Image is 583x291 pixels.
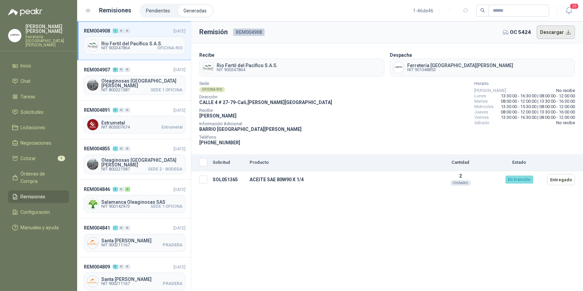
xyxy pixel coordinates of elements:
img: Company Logo [87,237,98,248]
div: 0 [119,264,124,269]
span: Miércoles [474,104,493,109]
span: No recibe [556,120,575,126]
span: BARRIO [GEOGRAPHIC_DATA][PERSON_NAME] [199,127,302,132]
div: 0 [125,264,130,269]
span: REM004908 [84,27,110,35]
span: Configuración [21,208,50,216]
span: NIT 900347864 [101,46,130,50]
div: 6 [113,264,118,269]
img: Company Logo [87,276,98,287]
div: Unidades [450,180,471,186]
p: 2 [430,173,491,179]
div: 1 [113,29,118,33]
span: NIT 900211167 [101,243,130,247]
span: Sábado [474,120,489,126]
div: 0 [119,226,124,230]
span: PRADERA [163,282,182,286]
div: 1 [113,146,118,151]
span: REM004907 [84,66,110,74]
span: Inicio [21,62,32,69]
span: CALLE 4 # 27-79 - Cali , [PERSON_NAME][GEOGRAPHIC_DATA] [199,100,332,105]
a: Manuales y ayuda [8,221,69,234]
a: Remisiones [8,190,69,203]
span: [DATE] [173,226,185,231]
span: Salamanca Oleaginosas SAS [101,200,182,204]
h1: Remisiones [99,6,131,15]
span: NIT 900142973 [101,204,130,208]
span: NIT 900347864 [217,68,278,72]
span: Viernes [474,115,489,120]
span: Jueves [474,109,488,115]
div: 0 [125,108,130,112]
span: SEDE 1 OFICINA [151,88,182,92]
div: 3 [113,187,118,192]
img: Company Logo [87,159,98,170]
span: REM004891 [84,106,110,114]
span: [PERSON_NAME] [199,113,236,118]
span: Oleaginosas [GEOGRAPHIC_DATA][PERSON_NAME] [101,158,182,167]
button: 20 [563,5,575,17]
span: REM004855 [84,145,110,152]
div: 6 [113,67,118,72]
span: Órdenes de Compra [21,170,63,185]
div: 1 [113,226,118,230]
div: 0 [119,187,124,192]
span: Negociaciones [21,139,52,147]
span: Oleaginosas [GEOGRAPHIC_DATA][PERSON_NAME] [101,79,182,88]
span: Recibe [199,109,332,112]
th: Solicitud [210,154,247,171]
div: 0 [125,67,130,72]
span: NIT 800221587 [101,88,130,92]
img: Company Logo [203,62,214,73]
span: Información Adicional [199,122,332,126]
a: REM004846302[DATE] Company LogoSalamanca Oleaginosas SASNIT 900142973SEDE 1 OFICINA [77,180,191,219]
span: Cotizar [21,155,36,162]
div: 0 [119,108,124,112]
span: 13:30:00 - 16:30:00 | 08:00:00 - 12:00:00 [501,93,575,99]
div: 0 [119,67,124,72]
a: Licitaciones [8,121,69,134]
span: Licitaciones [21,124,46,131]
span: [DATE] [173,108,185,113]
div: 0 [125,146,130,151]
img: Company Logo [393,62,404,73]
span: [DATE] [173,264,185,270]
span: Remisiones [21,193,46,200]
a: REM004891300[DATE] Company LogoEstrumetalNIT 805007674Estrumetal [77,101,191,139]
a: Chat [8,75,69,88]
span: Solicitudes [21,108,44,116]
span: 20 [570,3,579,9]
a: Órdenes de Compra [8,167,69,188]
img: Company Logo [87,119,98,130]
span: [PERSON_NAME] [474,88,506,93]
span: SEDE 1 OFICINA [151,204,182,208]
span: 9 [58,156,65,161]
span: 08:00:00 - 12:00:00 | 13:30:00 - 16:30:00 [501,99,575,104]
p: Ferretería [GEOGRAPHIC_DATA][PERSON_NAME] [25,35,69,47]
span: search [480,8,485,13]
span: NIT 805007674 [101,125,130,129]
a: Pendientes [141,5,176,16]
span: Santa [PERSON_NAME] [101,238,182,243]
a: Inicio [8,59,69,72]
span: OFICINA RIO [157,46,182,50]
a: Generadas [178,5,212,16]
span: [DATE] [173,67,185,72]
a: REM004841100[DATE] Company LogoSanta [PERSON_NAME]NIT 900211167PRADERA [77,219,191,257]
th: Seleccionar/deseleccionar [191,154,210,171]
a: REM004908100[DATE] Company LogoRio Fertil del Pacífico S.A.S.NIT 900347864OFICINA RIO [77,21,191,60]
button: Entregado [547,174,575,185]
span: PRADERA [163,243,182,247]
p: [PERSON_NAME] [PERSON_NAME] [25,24,69,34]
td: En tránsito [494,171,544,188]
span: Horario [474,82,575,85]
a: Configuración [8,206,69,219]
span: Dirección [199,95,332,99]
a: Cotizar9 [8,152,69,165]
th: Estado [494,154,544,171]
span: OC 5424 [510,29,531,36]
div: 0 [119,29,124,33]
div: 0 [125,29,130,33]
span: NIT 901048853 [407,68,513,72]
span: 13:30:00 - 16:30:00 | 08:00:00 - 12:00:00 [501,115,575,120]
